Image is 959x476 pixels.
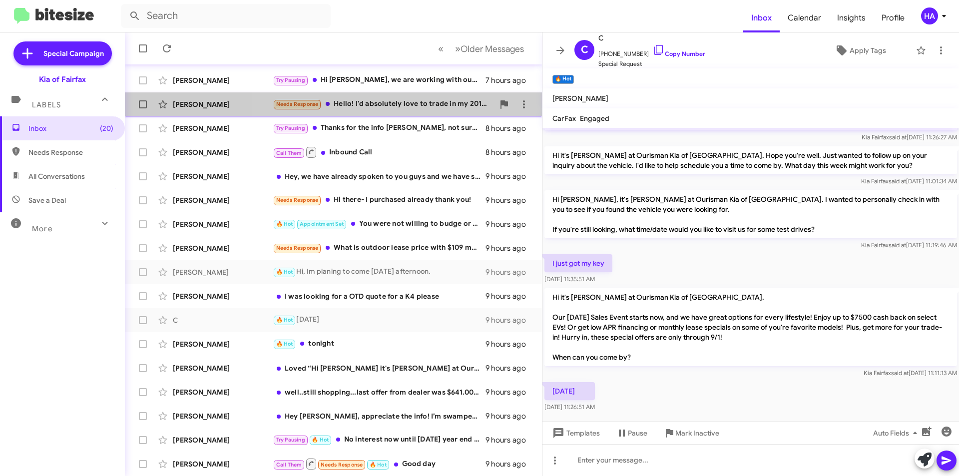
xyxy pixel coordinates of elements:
p: [DATE] [544,382,595,400]
div: Thanks for the info [PERSON_NAME], not sure yet if I need to get into another vehicle. If anythin... [273,122,485,134]
div: [PERSON_NAME] [173,147,273,157]
div: HA [921,7,938,24]
div: 9 hours ago [485,411,534,421]
span: 🔥 Hot [312,437,329,443]
span: 🔥 Hot [276,317,293,323]
span: Kia Fairfax [DATE] 11:19:46 AM [861,241,957,249]
a: Profile [874,3,913,32]
div: [PERSON_NAME] [173,123,273,133]
button: Auto Fields [865,424,929,442]
span: C [581,42,588,58]
div: No interest now until [DATE] year end models after 2026's arrive & NO general promotions please! [273,434,485,446]
span: Templates [550,424,600,442]
span: Call Them [276,462,302,468]
span: Try Pausing [276,437,305,443]
button: Next [449,38,530,59]
a: Copy Number [653,50,705,57]
span: Pause [628,424,647,442]
div: [PERSON_NAME] [173,75,273,85]
div: Good day [273,458,485,470]
div: You were not willing to budge or work with me when I was there [DATE]. I will look elsewhere. Tha... [273,218,485,230]
div: [PERSON_NAME] [173,435,273,445]
div: I was looking for a OTD quote for a K4 please [273,291,485,301]
div: Loved “Hi [PERSON_NAME] it's [PERSON_NAME] at Ourisman Kia of [GEOGRAPHIC_DATA]. Our [DATE] Sales... [273,363,485,373]
span: [DATE] 11:26:51 AM [544,403,595,411]
a: Calendar [780,3,829,32]
span: Needs Response [321,462,363,468]
button: Mark Inactive [655,424,727,442]
span: 🔥 Hot [276,221,293,227]
span: Needs Response [276,245,319,251]
p: Hi [PERSON_NAME], it's [PERSON_NAME] at Ourisman Kia of [GEOGRAPHIC_DATA]. I wanted to personally... [544,190,957,238]
div: [PERSON_NAME] [173,291,273,301]
span: Needs Response [276,197,319,203]
span: C [598,32,705,44]
div: 9 hours ago [485,339,534,349]
span: said at [889,241,906,249]
div: 9 hours ago [485,315,534,325]
span: Kia Fairfax [DATE] 11:01:34 AM [861,177,957,185]
div: [PERSON_NAME] [173,267,273,277]
div: [PERSON_NAME] [173,171,273,181]
span: Needs Response [276,101,319,107]
div: 9 hours ago [485,387,534,397]
button: Pause [608,424,655,442]
div: Hey, we have already spoken to you guys and we have seen the car. We had mentioned that if you gu... [273,171,485,181]
span: [DATE] 11:35:51 AM [544,275,595,283]
div: 9 hours ago [485,243,534,253]
p: Hi it's [PERSON_NAME] at Ourisman Kia of [GEOGRAPHIC_DATA]. Our [DATE] Sales Event starts now, an... [544,288,957,366]
div: [PERSON_NAME] [173,219,273,229]
span: Labels [32,100,61,109]
button: HA [913,7,948,24]
div: 8 hours ago [485,147,534,157]
div: 9 hours ago [485,219,534,229]
span: Auto Fields [873,424,921,442]
div: [PERSON_NAME] [173,363,273,373]
div: [PERSON_NAME] [173,195,273,205]
a: Inbox [743,3,780,32]
div: Inbound Call [273,146,485,158]
span: More [32,224,52,233]
div: [PERSON_NAME] [173,387,273,397]
span: Kia Fairfax [DATE] 11:11:13 AM [864,369,957,377]
span: All Conversations [28,171,85,181]
div: 9 hours ago [485,435,534,445]
span: said at [891,369,909,377]
span: Older Messages [461,43,524,54]
button: Apply Tags [809,41,911,59]
div: 9 hours ago [485,363,534,373]
span: CarFax [552,114,576,123]
div: Hi, Im planing to come [DATE] afternoon. [273,266,485,278]
span: Special Request [598,59,705,69]
span: said at [889,133,907,141]
small: 🔥 Hot [552,75,574,84]
div: tonight [273,338,485,350]
span: 🔥 Hot [276,269,293,275]
span: Appointment Set [300,221,344,227]
div: [PERSON_NAME] [173,243,273,253]
div: 9 hours ago [485,267,534,277]
div: [PERSON_NAME] [173,411,273,421]
span: Inbox [28,123,113,133]
button: Previous [432,38,450,59]
a: Insights [829,3,874,32]
span: Call Them [276,150,302,156]
input: Search [121,4,331,28]
div: C [173,315,273,325]
span: [PERSON_NAME] [552,94,608,103]
span: (20) [100,123,113,133]
div: well..still shopping...last offer from dealer was $641.00 no down payment. .I want them to make m... [273,387,485,397]
span: « [438,42,444,55]
span: [PHONE_NUMBER] [598,44,705,59]
div: Kia of Fairfax [39,74,86,84]
span: Needs Response [28,147,113,157]
span: Save a Deal [28,195,66,205]
div: [PERSON_NAME] [173,459,273,469]
a: Special Campaign [13,41,112,65]
span: Mark Inactive [675,424,719,442]
div: [DATE] [273,314,485,326]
